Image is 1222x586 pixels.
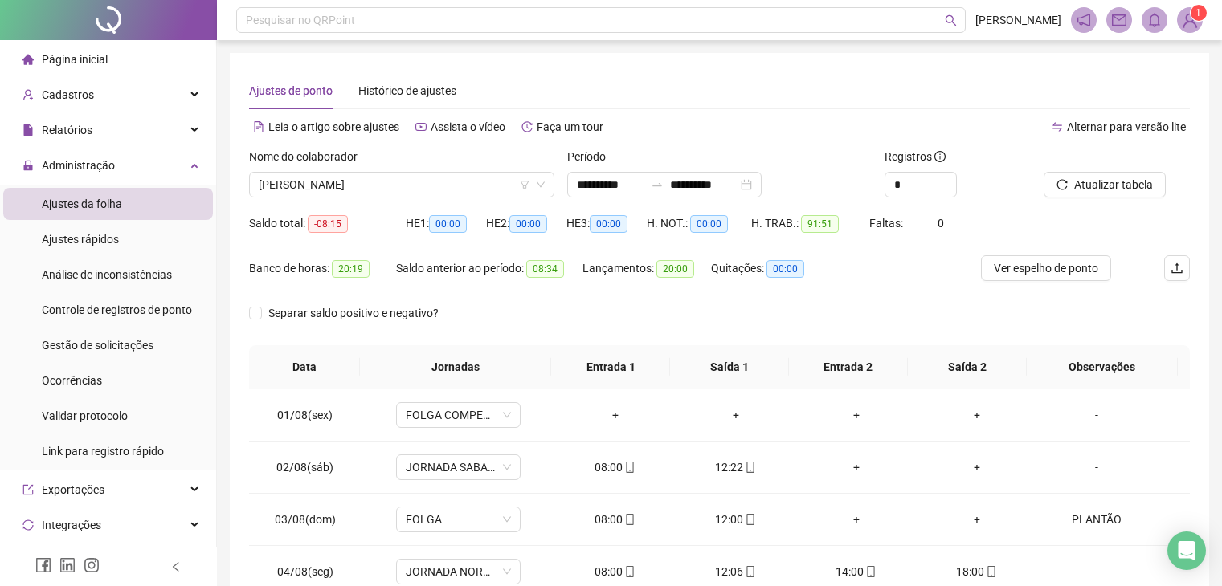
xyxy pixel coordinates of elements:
span: instagram [84,557,100,573]
div: + [568,406,663,424]
span: Integrações [42,519,101,531]
span: swap [1052,121,1063,132]
span: JORNADA NORMAL [406,560,511,584]
span: upload [1171,262,1183,275]
div: - [1049,406,1144,424]
span: 0 [938,217,944,230]
span: file-text [253,121,264,132]
span: reload [1056,179,1068,190]
span: Ajustes da folha [42,197,122,210]
div: 12:06 [689,563,783,580]
span: sync [22,519,34,531]
span: Exportações [42,483,104,496]
span: mobile [864,566,877,577]
span: FOLGA [406,507,511,531]
span: swap-right [651,178,664,191]
span: Atualizar tabela [1074,176,1153,193]
div: + [930,511,1024,528]
span: to [651,178,664,191]
div: H. TRAB.: [751,214,868,233]
span: user-add [22,89,34,100]
span: Página inicial [42,53,108,66]
span: youtube [415,121,427,132]
span: Leia o artigo sobre ajustes [268,120,399,133]
div: PLANTÃO [1049,511,1144,528]
span: mobile [623,514,636,525]
div: Saldo total: [249,214,406,233]
span: Faça um tour [537,120,603,133]
span: Relatórios [42,124,92,136]
div: HE 3: [566,214,647,233]
th: Entrada 2 [789,345,908,389]
div: + [689,406,783,424]
span: 03/08(dom) [275,513,336,526]
th: Jornadas [360,345,551,389]
span: mobile [743,566,756,577]
span: notification [1077,13,1091,27]
div: + [930,458,1024,476]
span: Histórico de ajustes [358,84,456,97]
span: info-circle [934,151,946,162]
div: 12:00 [689,511,783,528]
span: 08:34 [526,260,564,278]
span: export [22,484,34,495]
div: H. NOT.: [647,214,751,233]
th: Saída 2 [908,345,1027,389]
span: mobile [623,462,636,473]
label: Nome do colaborador [249,148,368,165]
div: Quitações: [711,259,828,278]
th: Saída 1 [670,345,789,389]
span: home [22,54,34,65]
span: Controle de registros de ponto [42,303,192,316]
span: Ajustes rápidos [42,233,119,246]
div: 14:00 [809,563,904,580]
button: Atualizar tabela [1044,172,1166,197]
div: + [809,458,904,476]
div: + [809,406,904,424]
span: Ver espelho de ponto [994,259,1098,277]
span: Análise de inconsistências [42,268,172,281]
span: bell [1147,13,1162,27]
div: + [809,511,904,528]
span: Validar protocolo [42,409,128,422]
span: linkedin [59,557,76,573]
span: mobile [623,566,636,577]
th: Observações [1027,345,1178,389]
span: Faltas: [869,217,905,230]
span: file [22,124,34,136]
span: 00:00 [429,215,467,233]
div: Banco de horas: [249,259,396,278]
span: 20:00 [656,260,694,278]
div: 08:00 [568,563,663,580]
span: left [170,561,182,572]
div: Open Intercom Messenger [1167,531,1206,570]
span: Administração [42,159,115,172]
span: JORNADA SABADOS [406,455,511,479]
span: [PERSON_NAME] [975,11,1061,29]
span: filter [520,180,529,189]
th: Data [249,345,360,389]
div: - [1049,563,1144,580]
span: mobile [743,514,756,525]
span: FOLGA COMPENSATÓRIA [406,403,511,427]
span: mobile [743,462,756,473]
span: Separar saldo positivo e negativo? [262,304,445,322]
span: Ocorrências [42,374,102,387]
span: 91:51 [801,215,839,233]
span: 1 [1195,7,1201,18]
span: 01/08(sex) [277,409,333,421]
label: Período [567,148,616,165]
div: Lançamentos: [582,259,711,278]
span: facebook [35,557,51,573]
span: Observações [1040,358,1165,376]
img: 93661 [1178,8,1202,32]
span: 00:00 [509,215,547,233]
span: mobile [984,566,997,577]
div: 08:00 [568,511,663,528]
th: Entrada 1 [551,345,670,389]
span: mail [1112,13,1126,27]
span: Link para registro rápido [42,445,164,458]
span: Alternar para versão lite [1067,120,1186,133]
span: 20:19 [332,260,370,278]
div: - [1049,458,1144,476]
